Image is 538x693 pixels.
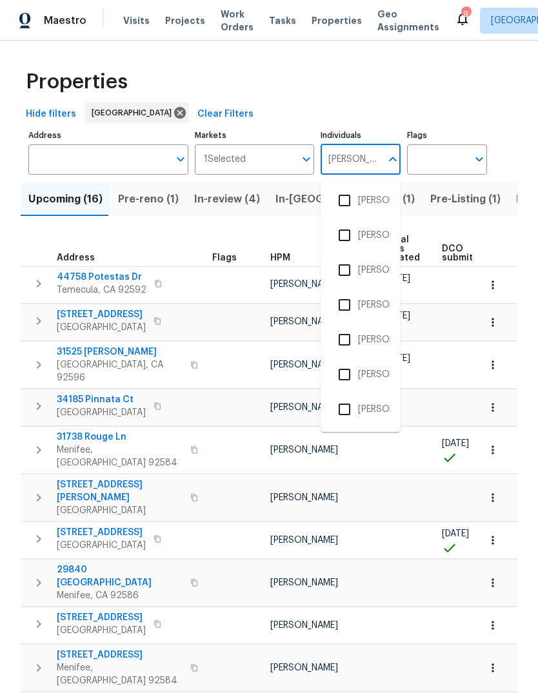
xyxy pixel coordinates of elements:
[312,14,362,27] span: Properties
[270,536,338,545] span: [PERSON_NAME]
[270,578,338,587] span: [PERSON_NAME]
[270,403,338,412] span: [PERSON_NAME]
[57,624,146,637] span: [GEOGRAPHIC_DATA]
[377,8,439,34] span: Geo Assignments
[57,346,183,358] span: 31525 [PERSON_NAME]
[28,132,188,139] label: Address
[331,361,390,388] li: [PERSON_NAME]
[57,253,95,262] span: Address
[195,132,315,139] label: Markets
[123,14,150,27] span: Visits
[270,621,338,630] span: [PERSON_NAME]
[270,280,338,289] span: [PERSON_NAME]
[172,150,190,168] button: Open
[384,150,402,168] button: Close
[57,393,146,406] span: 34185 Pinnata Ct
[21,102,81,126] button: Hide filters
[57,526,146,539] span: [STREET_ADDRESS]
[321,132,401,139] label: Individuals
[270,663,338,672] span: [PERSON_NAME]
[269,16,296,25] span: Tasks
[92,106,177,119] span: [GEOGRAPHIC_DATA]
[28,190,103,208] span: Upcoming (16)
[270,493,338,502] span: [PERSON_NAME]
[430,190,501,208] span: Pre-Listing (1)
[57,271,146,284] span: 44758 Potestas Dr
[85,102,188,123] div: [GEOGRAPHIC_DATA]
[57,611,146,624] span: [STREET_ADDRESS]
[383,235,420,262] span: Initial WOs created
[57,358,183,384] span: [GEOGRAPHIC_DATA], CA 92596
[194,190,260,208] span: In-review (4)
[212,253,237,262] span: Flags
[197,106,254,122] span: Clear Filters
[57,649,183,661] span: [STREET_ADDRESS]
[442,529,469,538] span: [DATE]
[270,445,338,454] span: [PERSON_NAME]
[331,326,390,353] li: [PERSON_NAME]
[57,589,183,602] span: Menifee, CA 92586
[57,504,183,517] span: [GEOGRAPHIC_DATA]
[57,431,183,444] span: 31738 Rouge Ln
[442,439,469,448] span: [DATE]
[470,150,488,168] button: Open
[57,321,146,334] span: [GEOGRAPHIC_DATA]
[297,150,315,168] button: Open
[331,257,390,284] li: [PERSON_NAME]
[461,8,470,21] div: 9
[270,253,290,262] span: HPM
[221,8,254,34] span: Work Orders
[204,154,246,165] span: 1 Selected
[57,406,146,419] span: [GEOGRAPHIC_DATA]
[192,102,259,126] button: Clear Filters
[26,106,76,122] span: Hide filters
[275,190,415,208] span: In-[GEOGRAPHIC_DATA] (1)
[57,661,183,687] span: Menifee, [GEOGRAPHIC_DATA] 92584
[407,132,487,139] label: Flags
[331,291,390,318] li: [PERSON_NAME]
[57,444,183,469] span: Menifee, [GEOGRAPHIC_DATA] 92584
[57,539,146,552] span: [GEOGRAPHIC_DATA]
[165,14,205,27] span: Projects
[57,284,146,297] span: Temecula, CA 92592
[57,308,146,321] span: [STREET_ADDRESS]
[270,317,338,326] span: [PERSON_NAME]
[442,244,488,262] span: DCO submitted
[331,396,390,423] li: [PERSON_NAME]
[321,144,381,175] input: Search ...
[270,360,338,369] span: [PERSON_NAME]
[44,14,86,27] span: Maestro
[57,563,183,589] span: 29840 [GEOGRAPHIC_DATA]
[331,187,390,214] li: [PERSON_NAME]
[118,190,179,208] span: Pre-reno (1)
[57,478,183,504] span: [STREET_ADDRESS][PERSON_NAME]
[331,222,390,249] li: [PERSON_NAME]
[26,75,128,88] span: Properties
